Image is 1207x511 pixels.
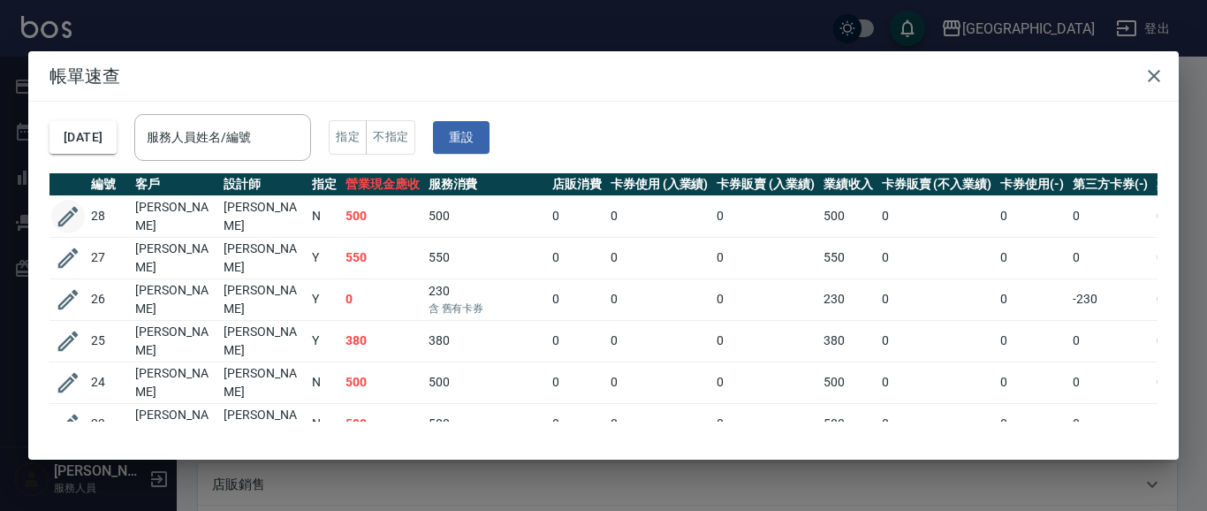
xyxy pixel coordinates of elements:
[366,120,415,155] button: 不指定
[87,237,131,278] td: 27
[1068,320,1153,362] td: 0
[548,237,606,278] td: 0
[87,320,131,362] td: 25
[819,173,877,196] th: 業績收入
[341,237,424,278] td: 550
[877,195,996,237] td: 0
[87,362,131,403] td: 24
[1068,173,1153,196] th: 第三方卡券(-)
[877,278,996,320] td: 0
[548,403,606,445] td: 0
[712,173,819,196] th: 卡券販賣 (入業績)
[606,173,713,196] th: 卡券使用 (入業績)
[131,278,219,320] td: [PERSON_NAME]
[1068,403,1153,445] td: 0
[1068,195,1153,237] td: 0
[424,195,548,237] td: 500
[307,403,341,445] td: N
[341,320,424,362] td: 380
[548,278,606,320] td: 0
[548,320,606,362] td: 0
[606,320,713,362] td: 0
[606,195,713,237] td: 0
[87,403,131,445] td: 23
[49,121,117,154] button: [DATE]
[307,237,341,278] td: Y
[131,320,219,362] td: [PERSON_NAME]
[131,173,219,196] th: 客戶
[424,403,548,445] td: 500
[996,278,1068,320] td: 0
[996,403,1068,445] td: 0
[996,195,1068,237] td: 0
[219,195,307,237] td: [PERSON_NAME]
[819,278,877,320] td: 230
[996,237,1068,278] td: 0
[219,278,307,320] td: [PERSON_NAME]
[341,278,424,320] td: 0
[131,403,219,445] td: [PERSON_NAME]
[28,51,1179,101] h2: 帳單速查
[877,173,996,196] th: 卡券販賣 (不入業績)
[548,195,606,237] td: 0
[219,362,307,403] td: [PERSON_NAME]
[307,362,341,403] td: N
[606,278,713,320] td: 0
[819,362,877,403] td: 500
[219,173,307,196] th: 設計師
[341,362,424,403] td: 500
[819,195,877,237] td: 500
[307,195,341,237] td: N
[131,237,219,278] td: [PERSON_NAME]
[606,237,713,278] td: 0
[877,362,996,403] td: 0
[819,403,877,445] td: 500
[877,320,996,362] td: 0
[341,173,424,196] th: 營業現金應收
[606,362,713,403] td: 0
[1068,362,1153,403] td: 0
[819,237,877,278] td: 550
[433,121,490,154] button: 重設
[877,403,996,445] td: 0
[131,362,219,403] td: [PERSON_NAME]
[1068,278,1153,320] td: -230
[87,195,131,237] td: 28
[341,195,424,237] td: 500
[307,278,341,320] td: Y
[1068,237,1153,278] td: 0
[819,320,877,362] td: 380
[341,403,424,445] td: 500
[712,403,819,445] td: 0
[548,173,606,196] th: 店販消費
[712,195,819,237] td: 0
[424,320,548,362] td: 380
[712,278,819,320] td: 0
[424,173,548,196] th: 服務消費
[307,173,341,196] th: 指定
[429,301,543,317] p: 含 舊有卡券
[87,278,131,320] td: 26
[219,237,307,278] td: [PERSON_NAME]
[877,237,996,278] td: 0
[219,320,307,362] td: [PERSON_NAME]
[996,173,1068,196] th: 卡券使用(-)
[131,195,219,237] td: [PERSON_NAME]
[712,320,819,362] td: 0
[712,362,819,403] td: 0
[548,362,606,403] td: 0
[307,320,341,362] td: Y
[219,403,307,445] td: [PERSON_NAME]
[424,278,548,320] td: 230
[996,320,1068,362] td: 0
[424,237,548,278] td: 550
[712,237,819,278] td: 0
[424,362,548,403] td: 500
[606,403,713,445] td: 0
[996,362,1068,403] td: 0
[329,120,367,155] button: 指定
[87,173,131,196] th: 編號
